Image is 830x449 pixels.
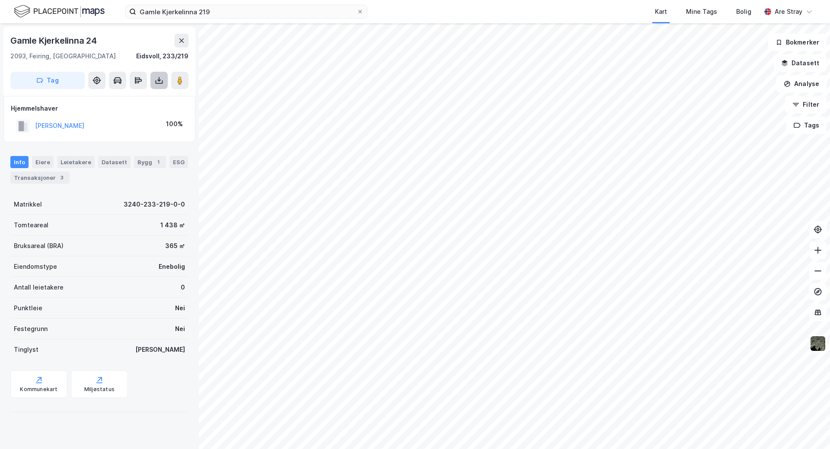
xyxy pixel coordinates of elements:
[165,241,185,251] div: 365 ㎡
[136,51,188,61] div: Eidsvoll, 233/219
[32,156,54,168] div: Eiere
[785,96,827,113] button: Filter
[775,6,802,17] div: Are Stray
[14,241,64,251] div: Bruksareal (BRA)
[136,5,357,18] input: Søk på adresse, matrikkel, gårdeiere, leietakere eller personer
[10,172,70,184] div: Transaksjoner
[736,6,751,17] div: Bolig
[166,119,183,129] div: 100%
[786,117,827,134] button: Tags
[10,72,85,89] button: Tag
[154,158,163,166] div: 1
[787,408,830,449] iframe: Chat Widget
[124,199,185,210] div: 3240-233-219-0-0
[14,344,38,355] div: Tinglyst
[14,220,48,230] div: Tomteareal
[810,335,826,352] img: 9k=
[14,261,57,272] div: Eiendomstype
[774,54,827,72] button: Datasett
[134,156,166,168] div: Bygg
[160,220,185,230] div: 1 438 ㎡
[84,386,115,393] div: Miljøstatus
[686,6,717,17] div: Mine Tags
[768,34,827,51] button: Bokmerker
[14,4,105,19] img: logo.f888ab2527a4732fd821a326f86c7f29.svg
[10,156,29,168] div: Info
[11,103,188,114] div: Hjemmelshaver
[655,6,667,17] div: Kart
[135,344,185,355] div: [PERSON_NAME]
[175,303,185,313] div: Nei
[175,324,185,334] div: Nei
[10,34,99,48] div: Gamle Kjerkelinna 24
[14,282,64,293] div: Antall leietakere
[181,282,185,293] div: 0
[10,51,116,61] div: 2093, Feiring, [GEOGRAPHIC_DATA]
[776,75,827,92] button: Analyse
[169,156,188,168] div: ESG
[14,303,42,313] div: Punktleie
[14,199,42,210] div: Matrikkel
[98,156,131,168] div: Datasett
[14,324,48,334] div: Festegrunn
[57,173,66,182] div: 3
[159,261,185,272] div: Enebolig
[20,386,57,393] div: Kommunekart
[57,156,95,168] div: Leietakere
